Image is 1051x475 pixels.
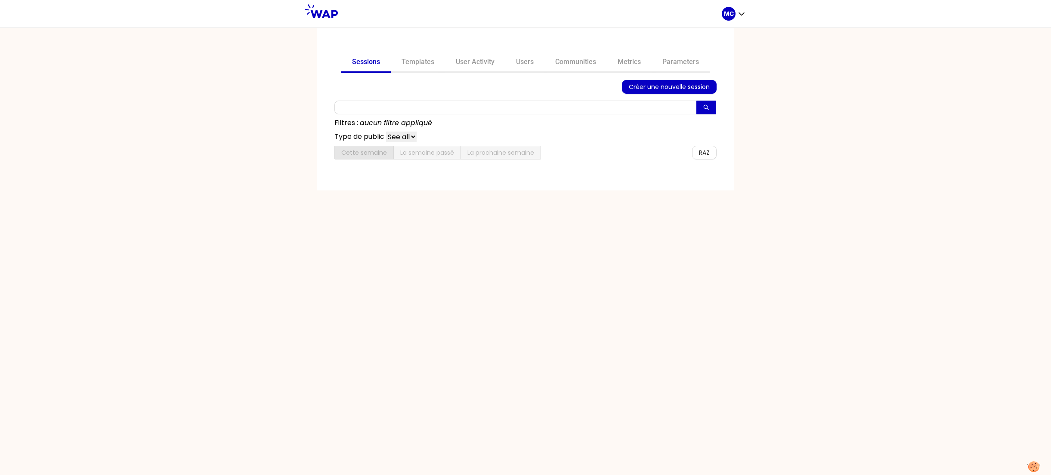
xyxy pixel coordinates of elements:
span: Cette semaine [341,148,387,157]
a: Parameters [652,52,710,73]
span: La semaine passé [400,148,454,157]
button: Créer une nouvelle session [622,80,717,94]
span: RAZ [699,148,710,157]
span: Créer une nouvelle session [629,82,710,92]
button: MC [722,7,746,21]
a: User Activity [445,52,505,73]
span: La prochaine semaine [467,148,534,157]
a: Communities [544,52,607,73]
p: aucun filtre appliqué [360,118,432,128]
a: Users [505,52,544,73]
a: Sessions [341,52,391,73]
button: search [696,101,716,114]
button: RAZ [692,146,717,159]
p: Filtres : [334,118,358,128]
a: Templates [391,52,445,73]
a: Metrics [607,52,652,73]
p: Type de public [334,132,384,142]
p: MC [724,9,734,18]
span: search [703,104,709,111]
